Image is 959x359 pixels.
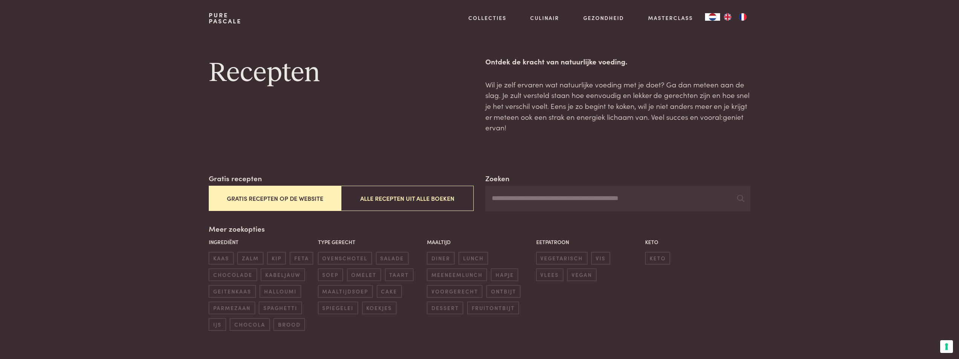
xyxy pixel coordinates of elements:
[347,269,381,281] span: omelet
[427,285,482,298] span: voorgerecht
[385,269,413,281] span: taart
[720,13,750,21] ul: Language list
[209,173,262,184] label: Gratis recepten
[645,238,750,246] p: Keto
[274,318,305,331] span: brood
[209,285,255,298] span: geitenkaas
[261,269,304,281] span: kabeljauw
[530,14,559,22] a: Culinair
[427,252,454,264] span: diner
[720,13,735,21] a: EN
[362,302,396,314] span: koekjes
[318,252,372,264] span: ovenschotel
[485,79,750,133] p: Wil je zelf ervaren wat natuurlijke voeding met je doet? Ga dan meteen aan de slag. Je zult verst...
[318,285,373,298] span: maaltijdsoep
[735,13,750,21] a: FR
[591,252,610,264] span: vis
[467,302,519,314] span: fruitontbijt
[237,252,263,264] span: zalm
[427,269,487,281] span: meeneemlunch
[376,252,408,264] span: salade
[209,238,314,246] p: Ingrediënt
[491,269,518,281] span: hapje
[536,238,641,246] p: Eetpatroon
[259,302,301,314] span: spaghetti
[485,173,509,184] label: Zoeken
[940,340,953,353] button: Uw voorkeuren voor toestemming voor trackingtechnologieën
[705,13,720,21] a: NL
[230,318,269,331] span: chocola
[583,14,624,22] a: Gezondheid
[209,302,255,314] span: parmezaan
[318,302,358,314] span: spiegelei
[209,269,257,281] span: chocolade
[567,269,596,281] span: vegan
[290,252,313,264] span: feta
[260,285,301,298] span: halloumi
[341,186,473,211] button: Alle recepten uit alle boeken
[459,252,488,264] span: lunch
[209,252,233,264] span: kaas
[536,252,587,264] span: vegetarisch
[209,56,473,90] h1: Recepten
[209,318,226,331] span: ijs
[267,252,286,264] span: kip
[536,269,563,281] span: vlees
[427,238,532,246] p: Maaltijd
[209,12,242,24] a: PurePascale
[645,252,670,264] span: keto
[705,13,750,21] aside: Language selected: Nederlands
[318,269,343,281] span: soep
[468,14,506,22] a: Collecties
[427,302,463,314] span: dessert
[705,13,720,21] div: Language
[648,14,693,22] a: Masterclass
[486,285,520,298] span: ontbijt
[377,285,402,298] span: cake
[318,238,423,246] p: Type gerecht
[209,186,341,211] button: Gratis recepten op de website
[485,56,627,66] strong: Ontdek de kracht van natuurlijke voeding.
